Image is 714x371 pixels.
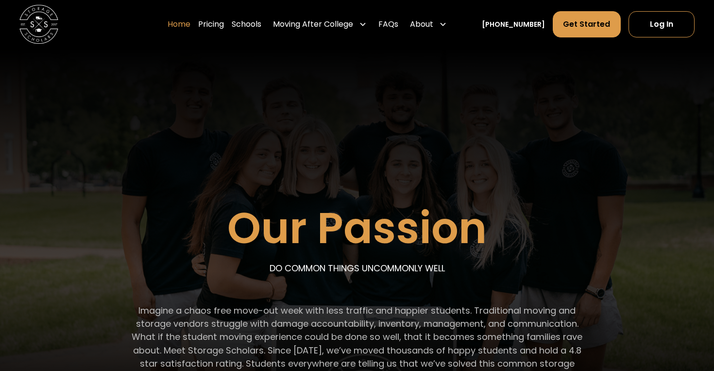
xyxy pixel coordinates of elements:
[270,262,445,275] p: DO COMMON THINGS UNCOMMONLY WELL
[406,11,451,38] div: About
[482,19,545,30] a: [PHONE_NUMBER]
[198,11,224,38] a: Pricing
[269,11,371,38] div: Moving After College
[232,11,261,38] a: Schools
[553,11,620,37] a: Get Started
[273,18,353,30] div: Moving After College
[168,11,190,38] a: Home
[410,18,433,30] div: About
[19,5,58,44] img: Storage Scholars main logo
[629,11,695,37] a: Log In
[227,205,487,252] h1: Our Passion
[378,11,398,38] a: FAQs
